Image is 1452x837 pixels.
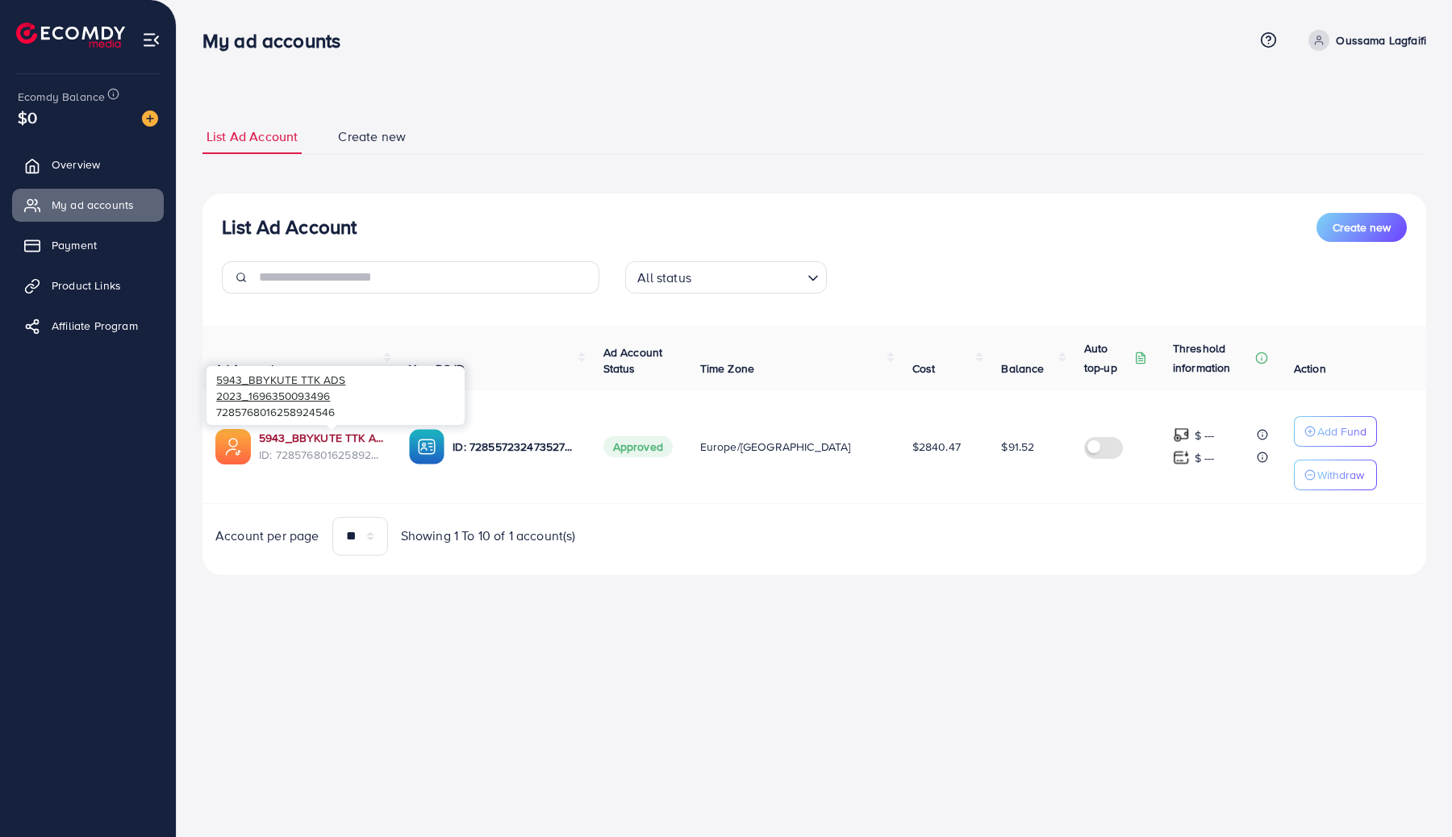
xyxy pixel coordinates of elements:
h3: My ad accounts [202,29,353,52]
a: Payment [12,229,164,261]
span: Time Zone [700,360,754,377]
img: logo [16,23,125,48]
span: $0 [18,106,37,129]
span: Europe/[GEOGRAPHIC_DATA] [700,439,851,455]
h3: List Ad Account [222,215,357,239]
span: $2840.47 [912,439,961,455]
button: Create new [1316,213,1407,242]
img: ic-ba-acc.ded83a64.svg [409,429,444,464]
span: Approved [603,436,673,457]
div: Search for option [625,261,827,294]
span: All status [634,266,695,289]
span: $91.52 [1001,439,1034,455]
img: ic-ads-acc.e4c84228.svg [215,429,251,464]
span: Ecomdy Balance [18,89,105,105]
p: Auto top-up [1084,339,1131,377]
a: My ad accounts [12,189,164,221]
span: Balance [1001,360,1044,377]
span: Action [1294,360,1326,377]
span: Product Links [52,277,121,294]
span: Ad Account Status [603,344,663,377]
p: $ --- [1195,448,1215,468]
button: Withdraw [1294,460,1377,490]
a: 5943_BBYKUTE TTK ADS 2023_1696350093496 [259,430,383,446]
a: Product Links [12,269,164,302]
button: Add Fund [1294,416,1377,447]
div: 7285768016258924546 [207,366,465,424]
span: Overview [52,156,100,173]
span: Affiliate Program [52,318,138,334]
p: $ --- [1195,426,1215,445]
span: Payment [52,237,97,253]
span: 5943_BBYKUTE TTK ADS 2023_1696350093496 [216,372,345,403]
p: Threshold information [1173,339,1252,377]
a: Overview [12,148,164,181]
img: top-up amount [1173,427,1190,443]
span: Account per page [215,527,319,545]
span: Cost [912,360,936,377]
span: ID: 7285768016258924546 [259,447,383,463]
img: image [142,110,158,127]
p: Add Fund [1317,422,1366,441]
span: My ad accounts [52,197,134,213]
span: Create new [338,127,406,146]
span: Showing 1 To 10 of 1 account(s) [401,527,576,545]
span: List Ad Account [207,127,298,146]
p: Withdraw [1317,465,1364,485]
span: Create new [1333,219,1391,235]
a: Affiliate Program [12,310,164,342]
iframe: Chat [1383,764,1440,825]
input: Search for option [696,263,801,289]
a: Oussama Lagfaifi [1302,30,1426,51]
p: ID: 7285572324735270914 [453,437,577,456]
p: Oussama Lagfaifi [1336,31,1426,50]
img: menu [142,31,161,49]
img: top-up amount [1173,449,1190,466]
